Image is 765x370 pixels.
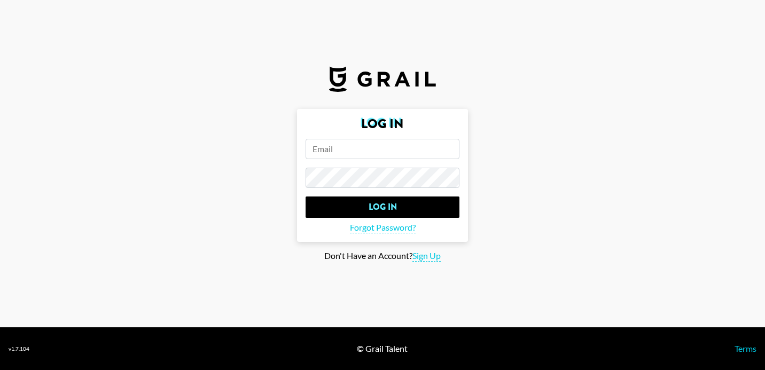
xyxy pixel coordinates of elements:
[9,250,756,262] div: Don't Have an Account?
[306,196,459,218] input: Log In
[306,139,459,159] input: Email
[329,66,436,92] img: Grail Talent Logo
[412,250,441,262] span: Sign Up
[357,343,408,354] div: © Grail Talent
[735,343,756,353] a: Terms
[350,222,416,233] span: Forgot Password?
[306,117,459,130] h2: Log In
[9,345,29,352] div: v 1.7.104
